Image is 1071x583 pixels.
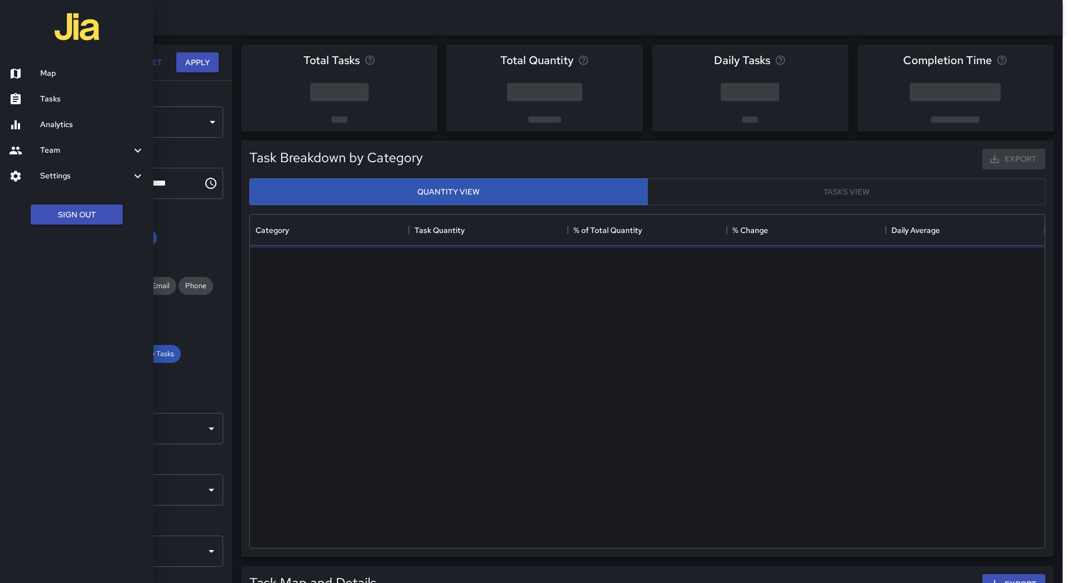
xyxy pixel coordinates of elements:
[40,119,144,131] h6: Analytics
[40,170,131,182] h6: Settings
[40,93,144,105] h6: Tasks
[40,144,131,157] h6: Team
[31,205,123,225] button: Sign Out
[55,4,99,49] img: jia-logo
[40,67,144,80] h6: Map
